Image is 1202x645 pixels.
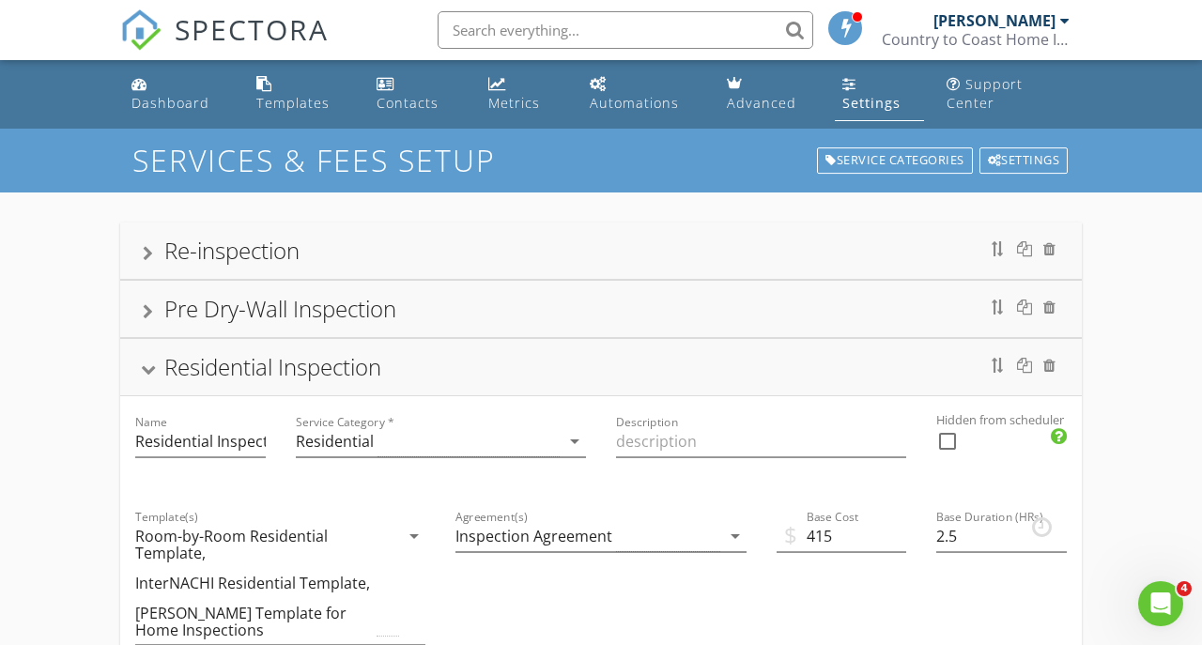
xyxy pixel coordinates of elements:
div: Country to Coast Home Inspections [882,30,1070,49]
div: Settings [842,94,901,112]
a: Settings [978,146,1071,176]
div: Room-by-Room Residential Template, [135,528,373,561]
div: Contacts [377,94,439,112]
div: Settings [979,147,1069,174]
input: Search everything... [438,11,813,49]
div: [PERSON_NAME] Template for Home Inspections [135,605,373,638]
div: Residential [296,433,374,450]
div: Automations [590,94,679,112]
div: Service Categories [817,147,973,174]
div: Pre Dry-Wall Inspection [164,293,396,324]
a: Contacts [369,68,466,121]
a: Service Categories [815,146,975,176]
input: Base Cost [777,521,907,552]
span: 4 [1177,581,1192,596]
input: Base Duration (HRs) [936,521,1067,552]
i: arrow_drop_down [403,525,425,547]
a: Advanced [719,68,820,121]
img: The Best Home Inspection Software - Spectora [120,9,162,51]
a: Automations (Basic) [582,68,704,121]
a: Metrics [481,68,567,121]
i: arrow_drop_down [563,430,586,453]
div: Advanced [727,94,796,112]
div: Residential Inspection [164,351,381,382]
input: Description [616,426,906,457]
a: Dashboard [124,68,234,121]
a: Settings [835,68,924,121]
div: Dashboard [131,94,209,112]
div: Support Center [947,75,1023,112]
i: arrow_drop_down [724,525,747,547]
input: Name [135,426,266,457]
div: [PERSON_NAME] [933,11,1056,30]
a: SPECTORA [120,25,329,65]
div: Inspection Agreement [455,528,612,545]
div: Templates [256,94,330,112]
span: $ [784,518,797,552]
h1: SERVICES & FEES SETUP [132,144,1070,177]
div: InterNACHI Residential Template, [135,575,370,591]
div: Re-inspection [164,235,300,266]
span: SPECTORA [175,9,329,49]
iframe: Intercom live chat [1138,581,1183,626]
a: Support Center [939,68,1078,121]
div: Metrics [488,94,540,112]
a: Templates [249,68,354,121]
